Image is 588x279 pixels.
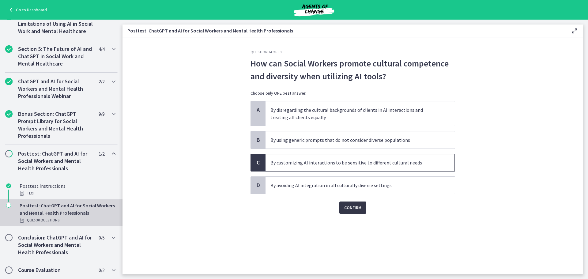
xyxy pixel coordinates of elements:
p: By avoiding AI integration in all culturally diverse settings [270,182,438,189]
h3: Question 14 of 30 [251,50,455,55]
span: B [254,136,262,144]
div: Text [20,190,115,197]
h2: Posttest: ChatGPT and AI for Social Workers and Mental Health Professionals [18,150,93,172]
i: Completed [5,45,13,53]
h2: Conclusion: ChatGPT and AI for Social Workers and Mental Health Professionals [18,234,93,256]
p: How can Social Workers promote cultural competence and diversity when utilizing AI tools? [251,57,455,83]
span: 1 / 2 [99,150,104,157]
span: 9 / 9 [99,110,104,118]
span: 0 / 5 [99,234,104,241]
span: Confirm [344,204,361,211]
i: Completed [5,110,13,118]
button: Confirm [339,202,366,214]
img: Agents of Change [277,2,351,17]
h2: Section 5: The Future of AI and ChatGPT in Social Work and Mental Healthcare [18,45,93,67]
a: Go to Dashboard [7,6,47,13]
div: Posttest: ChatGPT and AI for Social Workers and Mental Health Professionals [20,202,115,224]
span: 2 / 2 [99,78,104,85]
h2: Section 4: Challenges and Limitations of Using AI in Social Work and Mental Healthcare [18,13,93,35]
p: By using generic prompts that do not consider diverse populations [270,136,438,144]
h2: Bonus Section: ChatGPT Prompt Library for Social Workers and Mental Health Professionals [18,110,93,140]
div: Quiz [20,217,115,224]
p: By customizing AI interactions to be sensitive to different cultural needs [270,159,438,166]
h3: Posttest: ChatGPT and AI for Social Workers and Mental Health Professionals [127,27,561,34]
span: 4 / 4 [99,45,104,53]
span: C [254,159,262,166]
span: · 30 Questions [35,217,59,224]
p: By disregarding the cultural backgrounds of clients in AI interactions and treating all clients e... [270,106,438,121]
span: D [254,182,262,189]
span: 0 / 2 [99,266,104,274]
h2: ChatGPT and AI for Social Workers and Mental Health Professionals Webinar [18,78,93,100]
i: Completed [6,183,11,188]
i: Completed [5,78,13,85]
div: Posttest Instructions [20,182,115,197]
span: A [254,106,262,114]
p: Choose only ONE best answer. [251,90,455,96]
h2: Course Evaluation [18,266,93,274]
